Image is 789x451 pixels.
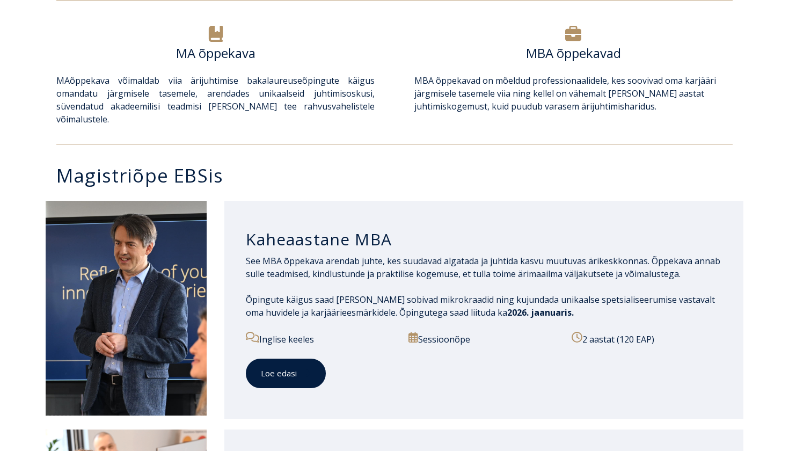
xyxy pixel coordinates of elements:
h3: Kaheaastane MBA [246,229,722,250]
p: See MBA õppekava arendab juhte, kes suudavad algatada ja juhtida kasvu muutuvas ärikeskkonnas. Õp... [246,254,722,280]
a: Loe edasi [246,359,326,388]
a: MA [56,75,70,86]
span: õppekava võimaldab viia ärijuhtimise bakalaureuseõpingute käigus omandatu järgmisele tasemele, ar... [56,75,375,125]
h6: MA õppekava [56,45,375,61]
span: 2026. jaanuaris. [507,307,574,318]
p: 2 aastat (120 EAP) [572,332,722,346]
p: Sessioonõpe [408,332,559,346]
img: DSC_2098 [46,201,207,416]
p: õppekavad on mõeldud professionaalidele, kes soovivad oma karjääri järgmisele tasemele viia ning ... [414,74,733,113]
h6: MBA õppekavad [414,45,733,61]
p: Inglise keeles [246,332,396,346]
h3: Magistriõpe EBSis [56,166,743,185]
p: Õpingute käigus saad [PERSON_NAME] sobivad mikrokraadid ning kujundada unikaalse spetsialiseerumi... [246,293,722,319]
a: MBA [414,75,434,86]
